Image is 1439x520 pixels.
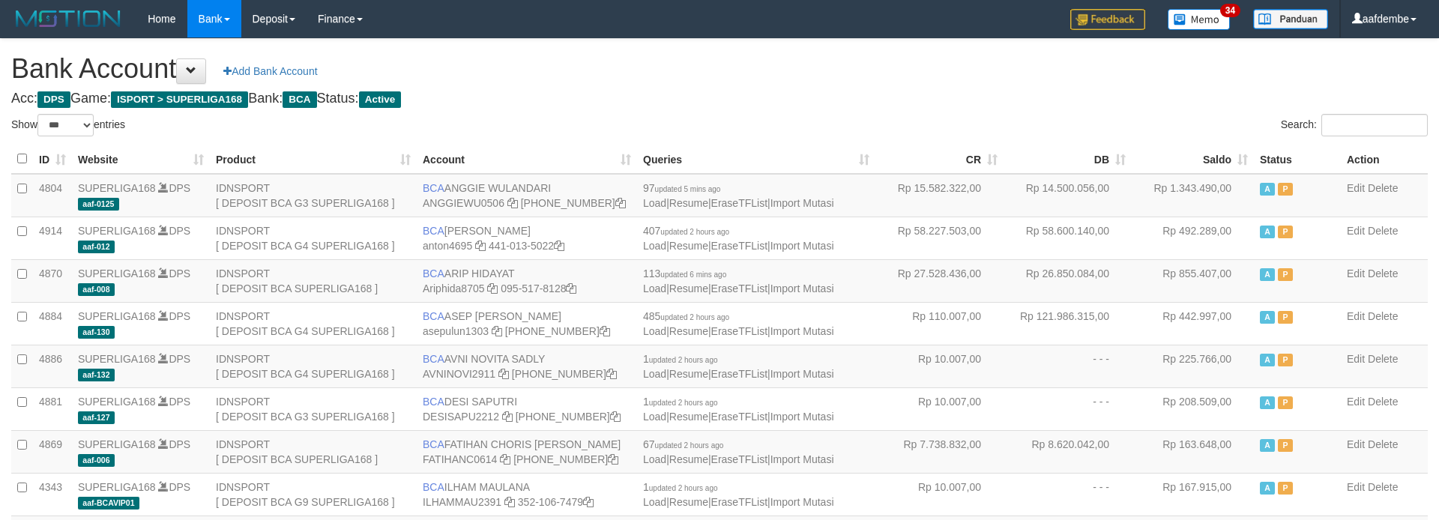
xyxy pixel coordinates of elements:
td: Rp 1.343.490,00 [1132,174,1254,217]
a: Resume [669,197,708,209]
a: Copy 4062280453 to clipboard [610,411,621,423]
th: Website: activate to sort column ascending [72,145,210,174]
td: IDNSPORT [ DEPOSIT BCA SUPERLIGA168 ] [210,430,417,473]
a: Delete [1368,267,1398,279]
a: FATIHANC0614 [423,453,497,465]
td: IDNSPORT [ DEPOSIT BCA G3 SUPERLIGA168 ] [210,174,417,217]
span: Paused [1278,226,1293,238]
a: EraseTFList [711,368,767,380]
th: Queries: activate to sort column ascending [637,145,875,174]
a: Edit [1347,353,1365,365]
td: [PERSON_NAME] 441-013-5022 [417,217,637,259]
span: Active [1260,439,1275,452]
span: Active [1260,396,1275,409]
span: | | | [643,310,834,337]
a: SUPERLIGA168 [78,310,156,322]
td: 4804 [33,174,72,217]
span: 1 [643,481,718,493]
span: | | | [643,182,834,209]
span: aaf-006 [78,454,115,467]
td: 4914 [33,217,72,259]
span: aaf-130 [78,326,115,339]
span: 67 [643,438,723,450]
a: Copy 4062280135 to clipboard [606,368,617,380]
img: Feedback.jpg [1070,9,1145,30]
td: 4884 [33,302,72,345]
span: Paused [1278,183,1293,196]
td: IDNSPORT [ DEPOSIT BCA SUPERLIGA168 ] [210,259,417,302]
a: Load [643,453,666,465]
td: DPS [72,217,210,259]
a: Copy ANGGIEWU0506 to clipboard [507,197,518,209]
span: aaf-012 [78,241,115,253]
span: updated 2 hours ago [660,313,729,321]
td: FATIHAN CHORIS [PERSON_NAME] [PHONE_NUMBER] [417,430,637,473]
th: Account: activate to sort column ascending [417,145,637,174]
td: IDNSPORT [ DEPOSIT BCA G3 SUPERLIGA168 ] [210,387,417,430]
td: ILHAM MAULANA 352-106-7479 [417,473,637,516]
a: Import Mutasi [770,368,834,380]
a: SUPERLIGA168 [78,267,156,279]
td: DPS [72,473,210,516]
span: | | | [643,481,834,508]
span: Active [1260,268,1275,281]
td: 4869 [33,430,72,473]
a: Copy 4062281727 to clipboard [608,453,618,465]
span: 97 [643,182,720,194]
th: DB: activate to sort column ascending [1004,145,1132,174]
span: BCA [423,225,444,237]
td: Rp 10.007,00 [875,473,1004,516]
td: Rp 26.850.084,00 [1004,259,1132,302]
td: 4886 [33,345,72,387]
td: 4343 [33,473,72,516]
span: Paused [1278,439,1293,452]
a: asepulun1303 [423,325,489,337]
a: Resume [669,325,708,337]
a: Edit [1347,481,1365,493]
td: Rp 27.528.436,00 [875,259,1004,302]
span: 1 [643,396,718,408]
a: SUPERLIGA168 [78,353,156,365]
a: SUPERLIGA168 [78,225,156,237]
a: Delete [1368,225,1398,237]
a: Load [643,197,666,209]
td: 4881 [33,387,72,430]
h4: Acc: Game: Bank: Status: [11,91,1428,106]
img: MOTION_logo.png [11,7,125,30]
a: Edit [1347,182,1365,194]
span: BCA [423,267,444,279]
span: Active [1260,311,1275,324]
a: Delete [1368,353,1398,365]
th: Status [1254,145,1341,174]
span: Active [1260,183,1275,196]
span: 485 [643,310,729,322]
td: IDNSPORT [ DEPOSIT BCA G4 SUPERLIGA168 ] [210,345,417,387]
a: Ariphida8705 [423,282,485,294]
a: anton4695 [423,240,472,252]
span: aaf-127 [78,411,115,424]
span: aaf-BCAVIP01 [78,497,139,510]
a: Load [643,411,666,423]
span: updated 2 hours ago [655,441,724,450]
span: Paused [1278,268,1293,281]
a: Copy 3521067479 to clipboard [583,496,594,508]
td: Rp 8.620.042,00 [1004,430,1132,473]
span: aaf-008 [78,283,115,296]
a: Import Mutasi [770,282,834,294]
a: Load [643,496,666,508]
a: Copy 4062213373 to clipboard [615,197,626,209]
span: BCA [423,310,444,322]
a: Import Mutasi [770,197,834,209]
a: Resume [669,411,708,423]
a: Copy anton4695 to clipboard [475,240,486,252]
th: Saldo: activate to sort column ascending [1132,145,1254,174]
span: | | | [643,396,834,423]
span: BCA [423,481,444,493]
td: Rp 15.582.322,00 [875,174,1004,217]
span: BCA [283,91,316,108]
span: | | | [643,353,834,380]
span: BCA [423,438,444,450]
span: Paused [1278,482,1293,495]
td: - - - [1004,345,1132,387]
span: Paused [1278,396,1293,409]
